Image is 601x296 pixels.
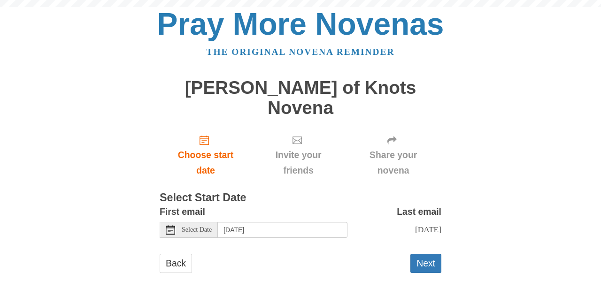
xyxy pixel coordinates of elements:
label: First email [160,204,205,220]
a: Back [160,254,192,273]
a: Pray More Novenas [157,7,444,41]
button: Next [410,254,441,273]
h1: [PERSON_NAME] of Knots Novena [160,78,441,118]
span: Invite your friends [261,147,336,178]
div: Click "Next" to confirm your start date first. [252,127,345,183]
h3: Select Start Date [160,192,441,204]
span: Share your novena [354,147,432,178]
span: Choose start date [169,147,242,178]
label: Last email [397,204,441,220]
span: [DATE] [415,225,441,234]
a: Choose start date [160,127,252,183]
a: The original novena reminder [207,47,395,57]
div: Click "Next" to confirm your start date first. [345,127,441,183]
span: Select Date [182,227,212,233]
